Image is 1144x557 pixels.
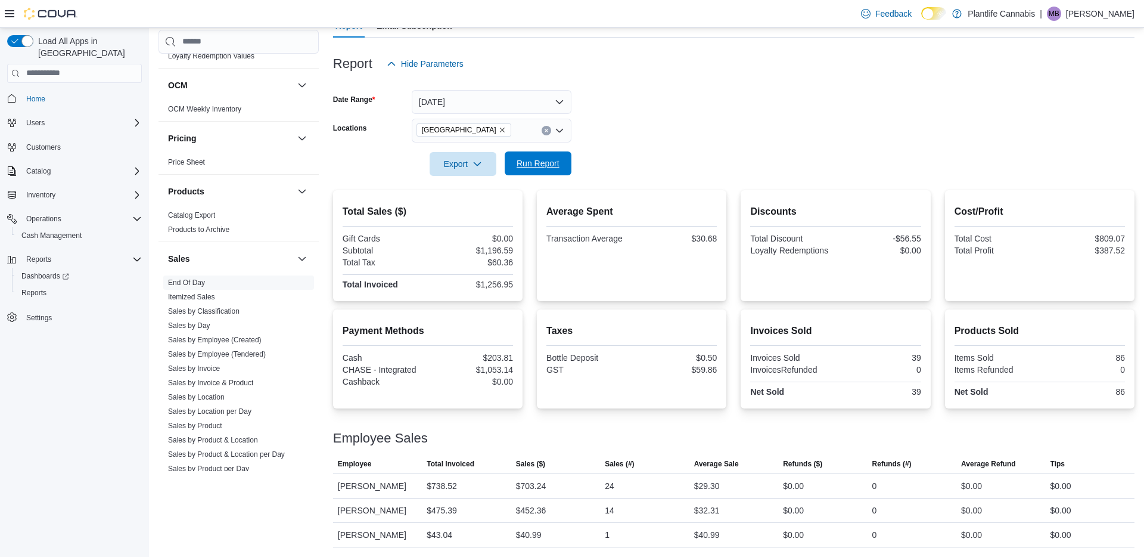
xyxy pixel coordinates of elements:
[21,188,142,202] span: Inventory
[168,393,225,401] a: Sales by Location
[26,143,61,152] span: Customers
[2,251,147,268] button: Reports
[168,378,253,388] span: Sales by Invoice & Product
[430,280,513,289] div: $1,256.95
[21,310,142,324] span: Settings
[872,528,877,542] div: 0
[555,126,564,135] button: Open list of options
[168,292,215,302] span: Itemized Sales
[168,465,249,473] a: Sales by Product per Day
[17,228,142,243] span: Cash Management
[430,152,496,176] button: Export
[430,377,513,386] div: $0.00
[605,503,614,518] div: 14
[1049,7,1059,21] span: MB
[21,116,142,130] span: Users
[546,365,629,375] div: GST
[21,140,142,154] span: Customers
[838,387,921,397] div: 39
[1050,459,1065,469] span: Tips
[427,479,457,493] div: $738.52
[21,164,142,178] span: Catalog
[295,252,309,266] button: Sales
[838,353,921,363] div: 39
[516,479,546,493] div: $703.24
[333,431,428,445] h3: Employee Sales
[338,459,372,469] span: Employee
[168,364,220,373] span: Sales by Invoice
[783,528,804,542] div: $0.00
[955,324,1125,338] h2: Products Sold
[168,253,293,265] button: Sales
[168,321,210,330] span: Sales by Day
[333,523,422,547] div: [PERSON_NAME]
[750,365,833,375] div: InvoicesRefunded
[838,246,921,255] div: $0.00
[1050,479,1071,493] div: $0.00
[168,336,262,344] a: Sales by Employee (Created)
[343,258,425,267] div: Total Tax
[21,252,56,267] button: Reports
[168,436,258,444] a: Sales by Product & Location
[783,459,822,469] span: Refunds ($)
[168,104,241,114] span: OCM Weekly Inventory
[158,276,319,481] div: Sales
[955,246,1037,255] div: Total Profit
[26,166,51,176] span: Catalog
[17,286,51,300] a: Reports
[856,2,916,26] a: Feedback
[26,94,45,104] span: Home
[33,35,142,59] span: Load All Apps in [GEOGRAPHIC_DATA]
[17,269,74,283] a: Dashboards
[168,407,251,416] span: Sales by Location per Day
[605,528,610,542] div: 1
[168,225,229,234] a: Products to Archive
[168,51,254,61] span: Loyalty Redemption Values
[427,528,452,542] div: $43.04
[26,214,61,224] span: Operations
[21,271,69,281] span: Dashboards
[838,234,921,243] div: -$56.55
[168,132,196,144] h3: Pricing
[427,503,457,518] div: $475.39
[26,190,55,200] span: Inventory
[168,158,205,166] a: Price Sheet
[21,231,82,240] span: Cash Management
[168,79,188,91] h3: OCM
[427,459,474,469] span: Total Invoiced
[168,79,293,91] button: OCM
[168,157,205,167] span: Price Sheet
[694,479,720,493] div: $29.30
[961,479,982,493] div: $0.00
[295,184,309,199] button: Products
[2,138,147,156] button: Customers
[955,205,1125,219] h2: Cost/Profit
[17,286,142,300] span: Reports
[2,187,147,203] button: Inventory
[168,52,254,60] a: Loyalty Redemption Values
[783,503,804,518] div: $0.00
[26,118,45,128] span: Users
[21,288,46,298] span: Reports
[168,407,251,416] a: Sales by Location per Day
[168,105,241,113] a: OCM Weekly Inventory
[168,293,215,301] a: Itemized Sales
[17,269,142,283] span: Dashboards
[343,246,425,255] div: Subtotal
[1042,353,1125,363] div: 86
[955,365,1037,375] div: Items Refunded
[333,474,422,498] div: [PERSON_NAME]
[168,349,266,359] span: Sales by Employee (Tendered)
[968,7,1035,21] p: Plantlife Cannabis
[168,422,222,430] a: Sales by Product
[955,353,1037,363] div: Items Sold
[430,258,513,267] div: $60.36
[955,387,988,397] strong: Net Sold
[694,528,720,542] div: $40.99
[921,7,946,20] input: Dark Mode
[875,8,912,20] span: Feedback
[7,85,142,357] nav: Complex example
